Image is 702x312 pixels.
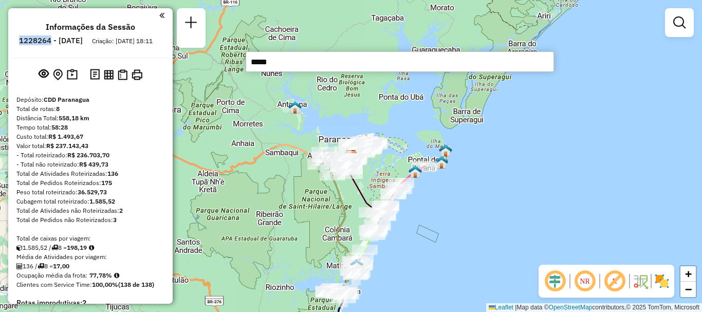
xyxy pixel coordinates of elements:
em: Média calculada utilizando a maior ocupação (%Peso ou %Cubagem) de cada rota da sessão. Rotas cro... [114,272,119,279]
strong: 36.529,73 [78,188,107,196]
i: Meta Caixas/viagem: 181,15 Diferença: 17,04 [89,245,94,251]
a: Zoom out [680,282,696,297]
strong: R$ 237.143,43 [46,142,88,150]
div: Total de Pedidos Roteirizados: [16,178,164,188]
div: Peso total roteirizado: [16,188,164,197]
button: Painel de Sugestão [65,67,80,83]
span: | [515,304,516,311]
div: Distância Total: [16,114,164,123]
img: ILHA DO MEL I [435,156,448,169]
span: − [685,283,692,296]
div: - Total não roteirizado: [16,160,164,169]
a: Zoom in [680,266,696,282]
div: Valor total: [16,141,164,151]
div: 136 / 8 = [16,262,164,271]
button: Visualizar relatório de Roteirização [102,67,116,81]
strong: 2 [119,207,123,214]
img: Fluxo de ruas [632,273,649,289]
a: Exibir filtros [669,12,690,33]
img: Exibir/Ocultar setores [654,273,670,289]
i: Total de rotas [51,245,58,251]
div: Total de Atividades não Roteirizadas: [16,206,164,215]
img: PONTAL DO PARANÁ [409,165,422,178]
img: MATINHOS [350,259,363,272]
button: Centralizar mapa no depósito ou ponto de apoio [51,67,65,83]
strong: R$ 236.703,70 [67,151,109,159]
span: Exibir rótulo [602,269,627,293]
button: Exibir sessão original [36,66,51,83]
div: Total de caixas por viagem: [16,234,164,243]
strong: CDD Paranagua [44,96,89,103]
strong: 136 [107,170,118,177]
div: Média de Atividades por viagem: [16,252,164,262]
button: Visualizar Romaneio [116,67,130,82]
button: Logs desbloquear sessão [88,67,102,83]
strong: 77,78% [89,271,112,279]
a: OpenStreetMap [549,304,593,311]
strong: 198,19 [67,244,87,251]
a: Clique aqui para minimizar o painel [159,9,164,21]
h6: 1228264 - [DATE] [19,36,83,45]
div: Custo total: [16,132,164,141]
div: - Total roteirizado: [16,151,164,160]
div: Criação: [DATE] 18:11 [88,36,157,46]
button: Imprimir Rotas [130,67,144,82]
span: Clientes com Service Time: [16,281,92,288]
img: ANTONINA [288,101,302,114]
span: Ocupação média da frota: [16,271,87,279]
a: Nova sessão e pesquisa [181,12,201,35]
strong: 558,18 km [59,114,89,122]
strong: 58:28 [51,123,68,131]
i: Total de Atividades [16,263,23,269]
img: ILHA DO MEL II [439,144,452,157]
img: GUARATUBA [337,284,350,297]
div: Depósito: [16,95,164,104]
strong: 8 [56,105,60,113]
div: 1.585,52 / 8 = [16,243,164,252]
strong: 1.585,52 [89,197,115,205]
span: Ocultar NR [572,269,597,293]
h4: Informações da Sessão [46,22,135,32]
div: Total de Pedidos não Roteirizados: [16,215,164,225]
div: Total de rotas: [16,104,164,114]
a: Leaflet [489,304,513,311]
span: Ocultar deslocamento [543,269,567,293]
strong: 2 [82,298,86,307]
div: Tempo total: [16,123,164,132]
strong: 100,00% [92,281,118,288]
strong: R$ 1.493,67 [48,133,83,140]
strong: 3 [113,216,117,224]
div: Map data © contributors,© 2025 TomTom, Microsoft [486,303,702,312]
strong: (138 de 138) [118,281,154,288]
h4: Rotas improdutivas: [16,299,164,307]
span: + [685,267,692,280]
div: Cubagem total roteirizado: [16,197,164,206]
div: Atividade não roteirizada - CICERO CESARIO DOS S [339,139,364,149]
div: Total de Atividades Roteirizadas: [16,169,164,178]
i: Total de rotas [38,263,44,269]
div: Atividade não roteirizada - JARDINAGENS MARTINS [336,162,362,172]
i: Cubagem total roteirizado [16,245,23,251]
strong: 175 [101,179,112,187]
strong: 17,00 [53,262,69,270]
strong: R$ 439,73 [79,160,108,168]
